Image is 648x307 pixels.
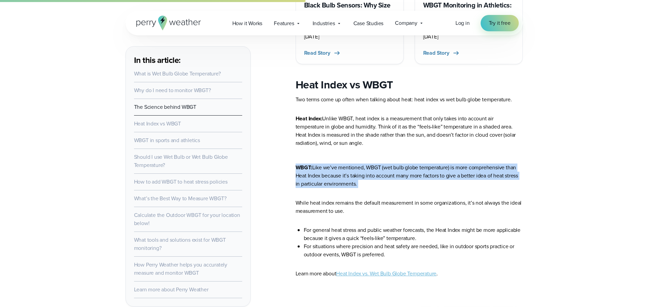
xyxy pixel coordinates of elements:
a: How to add WBGT to heat stress policies [134,178,228,186]
p: Learn more about . [296,270,523,278]
a: Case Studies [348,16,389,30]
span: Try it free [489,19,511,27]
li: For situations where precision and heat safety are needed, like in outdoor sports practice or out... [304,242,523,259]
span: Read Story [423,49,449,57]
a: WBGT in sports and athletics [134,136,200,144]
p: Unlike WBGT, heat index is a measurement that only takes into account air temperature in globe an... [296,115,523,188]
span: Read Story [304,49,330,57]
a: Calculate the Outdoor WBGT for your location below! [134,211,240,227]
p: While heat index remains the default measurement in some organizations, it’s not always the ideal... [296,199,523,215]
p: Two terms come up often when talking about heat: heat index vs wet bulb globe temperature. [296,96,523,104]
button: Read Story [304,49,341,57]
span: How it Works [232,19,263,28]
a: Should I use Wet Bulb or Wet Bulb Globe Temperature? [134,153,228,169]
a: What’s the Best Way to Measure WBGT? [134,194,227,202]
h3: In this article: [134,55,242,66]
span: Company [395,19,417,27]
div: [DATE] [423,33,514,41]
div: [DATE] [304,33,395,41]
a: Heat Index vs. Wet Bulb Globe Temperature [336,270,436,277]
a: Why do I need to monitor WBGT? [134,86,211,94]
a: What is Wet Bulb Globe Temperature? [134,70,221,78]
button: Read Story [423,49,460,57]
h2: Heat Index vs WBGT [296,78,523,91]
li: For general heat stress and public weather forecasts, the Heat Index might be more applicable bec... [304,226,523,242]
a: How Perry Weather helps you accurately measure and monitor WBGT [134,261,227,277]
span: Case Studies [353,19,384,28]
a: What tools and solutions exist for WBGT monitoring? [134,236,226,252]
span: Industries [313,19,335,28]
h3: Black Bulb Sensors: Why Size Matters in WBGT & Heat Stress Readings [304,0,395,30]
h3: WBGT Monitoring in Athletics: Addressing Concerns with Kestrel Devices [423,0,514,30]
a: Log in [455,19,470,27]
span: Features [274,19,294,28]
strong: Heat Index: [296,115,322,122]
a: Learn more about Perry Weather [134,286,209,293]
strong: WBGT: [296,164,312,171]
a: Try it free [481,15,519,31]
a: The Science behind WBGT [134,103,196,111]
a: How it Works [227,16,268,30]
a: Heat Index vs WBGT [134,120,181,127]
